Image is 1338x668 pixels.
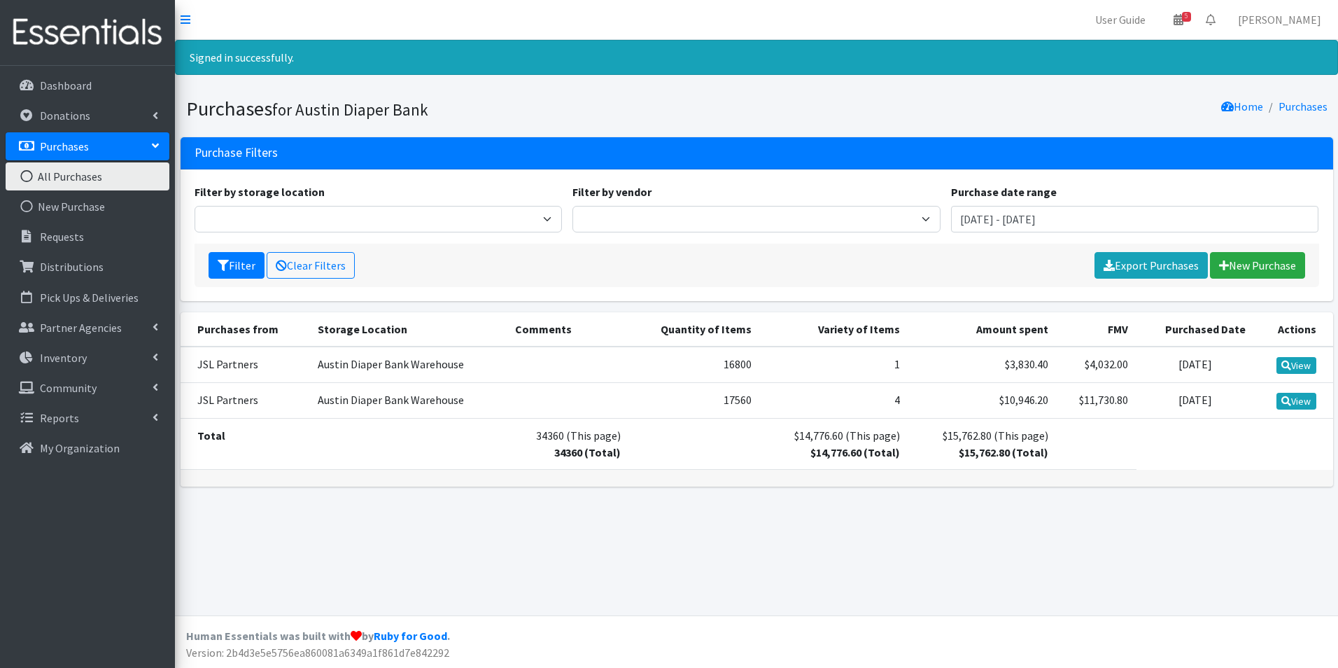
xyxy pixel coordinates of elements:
a: Distributions [6,253,169,281]
a: 5 [1162,6,1195,34]
td: $10,946.20 [908,382,1057,418]
td: $3,830.40 [908,347,1057,383]
a: Ruby for Good [374,629,447,643]
td: 1 [760,347,908,383]
p: Community [40,381,97,395]
p: Partner Agencies [40,321,122,335]
label: Filter by storage location [195,183,325,200]
p: My Organization [40,441,120,455]
a: View [1276,357,1316,374]
td: $11,730.80 [1057,382,1136,418]
td: Austin Diaper Bank Warehouse [309,347,507,383]
td: JSL Partners [181,382,309,418]
a: Community [6,374,169,402]
span: 5 [1182,12,1191,22]
td: 34360 (This page) [507,418,630,469]
a: Purchases [1279,99,1328,113]
strong: $15,762.80 (Total) [959,445,1048,459]
th: Actions [1254,312,1332,347]
p: Requests [40,230,84,244]
td: [DATE] [1136,347,1254,383]
a: Requests [6,223,169,251]
h3: Purchase Filters [195,146,278,160]
a: All Purchases [6,162,169,190]
th: Variety of Items [760,312,908,347]
a: Export Purchases [1094,252,1208,279]
a: Donations [6,102,169,130]
a: New Purchase [6,193,169,221]
a: Reports [6,404,169,432]
div: Signed in successfully. [175,40,1338,75]
td: 17560 [629,382,760,418]
p: Dashboard [40,78,92,92]
h1: Purchases [186,97,752,121]
p: Purchases [40,139,89,153]
a: New Purchase [1210,252,1305,279]
a: My Organization [6,434,169,462]
a: Pick Ups & Deliveries [6,284,169,312]
p: Donations [40,109,90,123]
td: 4 [760,382,908,418]
p: Inventory [40,351,87,365]
a: Dashboard [6,71,169,99]
td: $4,032.00 [1057,347,1136,383]
a: Partner Agencies [6,314,169,342]
strong: 34360 (Total) [554,445,621,459]
td: [DATE] [1136,382,1254,418]
strong: Total [197,429,225,443]
th: FMV [1057,312,1136,347]
a: Purchases [6,132,169,160]
span: Version: 2b4d3e5e5756ea860081a6349a1f861d7e842292 [186,646,449,660]
th: Amount spent [908,312,1057,347]
small: for Austin Diaper Bank [272,99,428,120]
strong: $14,776.60 (Total) [810,445,900,459]
th: Quantity of Items [629,312,760,347]
th: Storage Location [309,312,507,347]
th: Purchases from [181,312,309,347]
td: 16800 [629,347,760,383]
a: User Guide [1084,6,1157,34]
img: HumanEssentials [6,9,169,56]
a: Inventory [6,344,169,372]
a: Home [1221,99,1263,113]
a: Clear Filters [267,252,355,279]
th: Comments [507,312,630,347]
p: Pick Ups & Deliveries [40,291,139,305]
p: Distributions [40,260,104,274]
td: $14,776.60 (This page) [760,418,908,469]
td: $15,762.80 (This page) [908,418,1057,469]
button: Filter [209,252,265,279]
td: Austin Diaper Bank Warehouse [309,382,507,418]
input: January 1, 2011 - December 31, 2011 [951,206,1319,232]
label: Filter by vendor [572,183,652,200]
a: View [1276,393,1316,410]
a: [PERSON_NAME] [1227,6,1332,34]
td: JSL Partners [181,347,309,383]
strong: Human Essentials was built with by . [186,629,450,643]
label: Purchase date range [951,183,1057,200]
p: Reports [40,411,79,425]
th: Purchased Date [1136,312,1254,347]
